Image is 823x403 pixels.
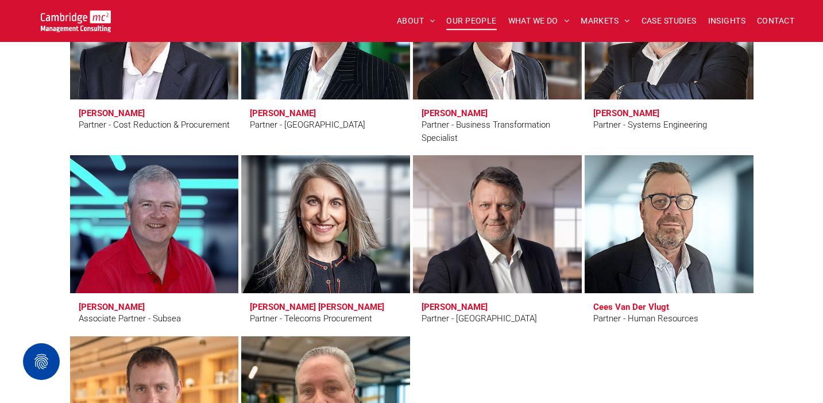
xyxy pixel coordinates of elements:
[79,118,230,132] div: Partner - Cost Reduction & Procurement
[422,118,573,144] div: Partner - Business Transformation Specialist
[41,10,111,32] img: Go to Homepage
[79,108,145,118] h3: [PERSON_NAME]
[751,12,800,30] a: CONTACT
[702,12,751,30] a: INSIGHTS
[441,12,502,30] a: OUR PEOPLE
[636,12,702,30] a: CASE STUDIES
[422,108,488,118] h3: [PERSON_NAME]
[593,312,698,325] div: Partner - Human Resources
[593,108,659,118] h3: [PERSON_NAME]
[250,312,372,325] div: Partner - Telecoms Procurement
[422,312,537,325] div: Partner - [GEOGRAPHIC_DATA]
[250,118,365,132] div: Partner - [GEOGRAPHIC_DATA]
[422,302,488,312] h3: [PERSON_NAME]
[503,12,575,30] a: WHAT WE DO
[413,155,582,293] a: Jean-Pierre Vales | Partner - France | Cambridge Management Consulting
[593,302,669,312] h3: Cees Van Der Vlugt
[250,108,316,118] h3: [PERSON_NAME]
[79,302,145,312] h3: [PERSON_NAME]
[593,118,707,132] div: Partner - Systems Engineering
[79,312,181,325] div: Associate Partner - Subsea
[41,12,111,24] a: Your Business Transformed | Cambridge Management Consulting
[241,155,410,293] a: Elisabeth Rodrigues Simao | Partner - Telecoms Procurement
[250,302,384,312] h3: [PERSON_NAME] [PERSON_NAME]
[391,12,441,30] a: ABOUT
[579,151,758,297] a: Cees Van Der Vlugt | Partner - Human Resources | Cambridge Management Consulting
[575,12,635,30] a: MARKETS
[70,155,239,293] a: Julian Rawle | Associate Partner - Subsea | Cambridge Management Consulting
